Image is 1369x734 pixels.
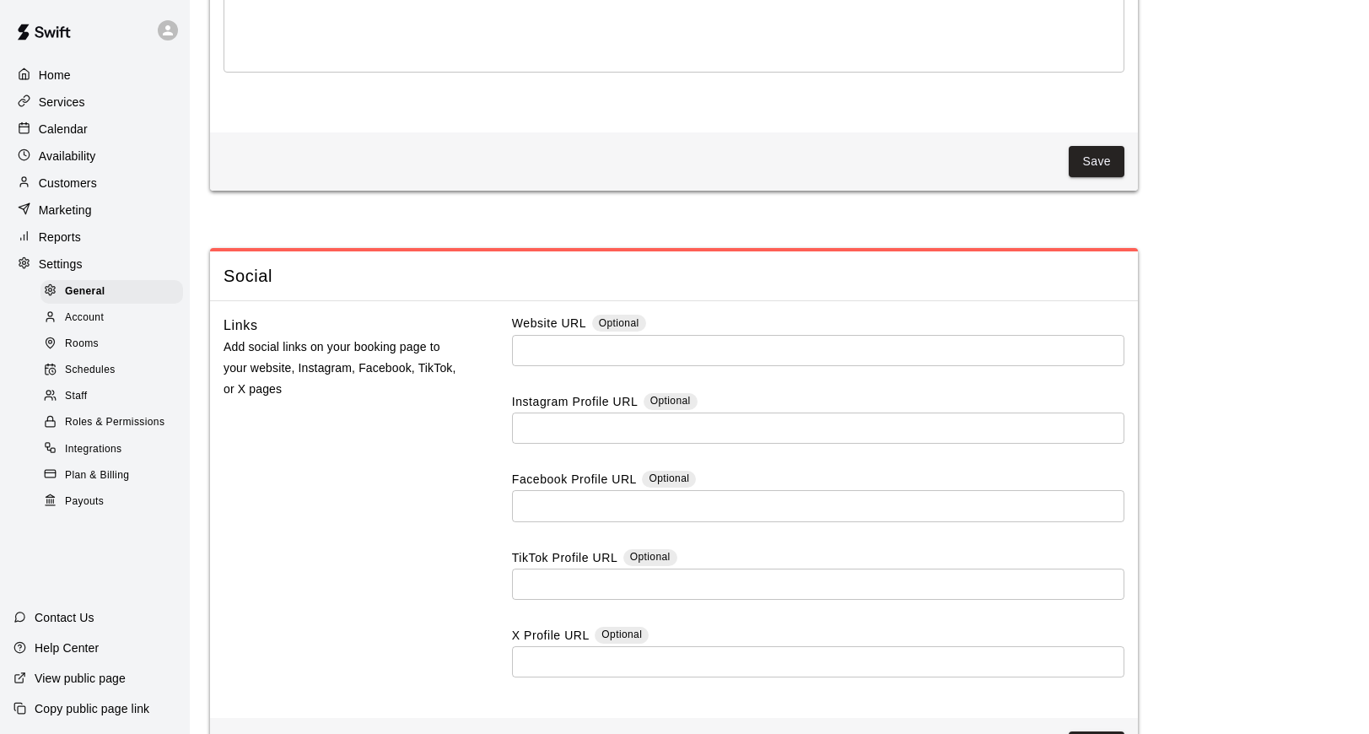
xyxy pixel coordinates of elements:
[40,359,183,382] div: Schedules
[65,467,129,484] span: Plan & Billing
[512,627,590,646] label: X Profile URL
[65,388,87,405] span: Staff
[35,609,94,626] p: Contact Us
[40,411,183,434] div: Roles & Permissions
[512,393,638,413] label: Instagram Profile URL
[13,197,176,223] a: Marketing
[39,256,83,273] p: Settings
[39,148,96,165] p: Availability
[39,94,85,111] p: Services
[40,488,190,515] a: Payouts
[40,410,190,436] a: Roles & Permissions
[13,62,176,88] a: Home
[39,67,71,84] p: Home
[601,629,642,640] span: Optional
[39,121,88,138] p: Calendar
[13,251,176,277] a: Settings
[40,278,190,305] a: General
[599,317,639,329] span: Optional
[40,385,183,408] div: Staff
[224,315,258,337] h6: Links
[40,280,183,304] div: General
[65,414,164,431] span: Roles & Permissions
[13,170,176,196] a: Customers
[65,283,105,300] span: General
[13,143,176,169] a: Availability
[40,384,190,410] a: Staff
[512,315,586,334] label: Website URL
[40,305,190,331] a: Account
[65,362,116,379] span: Schedules
[13,116,176,142] a: Calendar
[40,358,190,384] a: Schedules
[224,337,458,401] p: Add social links on your booking page to your website, Instagram, Facebook, TikTok, or X pages
[35,640,99,656] p: Help Center
[39,229,81,246] p: Reports
[40,436,190,462] a: Integrations
[13,89,176,115] a: Services
[39,175,97,192] p: Customers
[512,549,617,569] label: TikTok Profile URL
[40,332,183,356] div: Rooms
[40,306,183,330] div: Account
[40,332,190,358] a: Rooms
[649,472,689,484] span: Optional
[40,438,183,461] div: Integrations
[40,490,183,514] div: Payouts
[1069,146,1124,177] button: Save
[65,336,99,353] span: Rooms
[65,494,104,510] span: Payouts
[512,471,637,490] label: Facebook Profile URL
[650,395,691,407] span: Optional
[13,224,176,250] a: Reports
[40,462,190,488] a: Plan & Billing
[65,310,104,327] span: Account
[39,202,92,219] p: Marketing
[35,670,126,687] p: View public page
[224,265,1124,288] span: Social
[630,551,671,563] span: Optional
[35,700,149,717] p: Copy public page link
[40,464,183,488] div: Plan & Billing
[65,441,122,458] span: Integrations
